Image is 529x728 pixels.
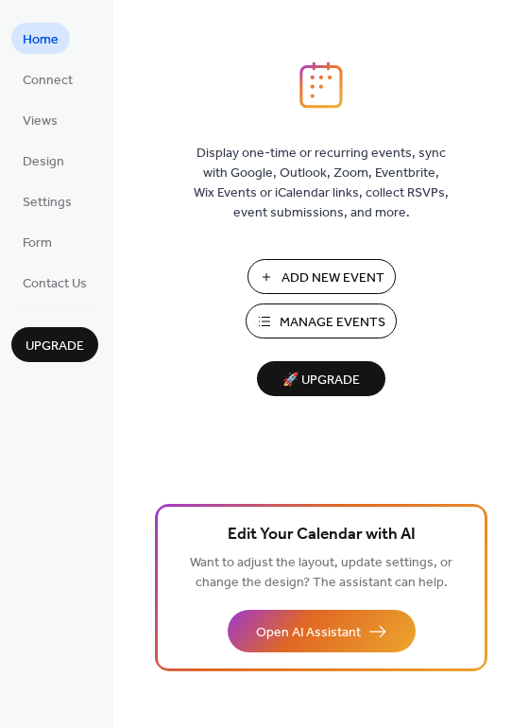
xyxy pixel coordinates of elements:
[11,104,69,135] a: Views
[23,152,64,172] span: Design
[11,327,98,362] button: Upgrade
[228,610,416,652] button: Open AI Assistant
[11,23,70,54] a: Home
[268,368,374,393] span: 🚀 Upgrade
[23,193,72,213] span: Settings
[299,61,343,109] img: logo_icon.svg
[23,112,58,131] span: Views
[228,522,416,548] span: Edit Your Calendar with AI
[23,71,73,91] span: Connect
[282,269,384,288] span: Add New Event
[11,63,84,95] a: Connect
[247,259,396,294] button: Add New Event
[11,226,63,257] a: Form
[257,361,385,396] button: 🚀 Upgrade
[194,144,449,223] span: Display one-time or recurring events, sync with Google, Outlook, Zoom, Eventbrite, Wix Events or ...
[23,30,59,50] span: Home
[23,274,87,294] span: Contact Us
[246,303,397,338] button: Manage Events
[26,337,84,356] span: Upgrade
[256,623,361,643] span: Open AI Assistant
[11,267,98,298] a: Contact Us
[23,234,52,253] span: Form
[11,185,83,217] a: Settings
[11,145,76,176] a: Design
[190,550,452,596] span: Want to adjust the layout, update settings, or change the design? The assistant can help.
[280,313,385,333] span: Manage Events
